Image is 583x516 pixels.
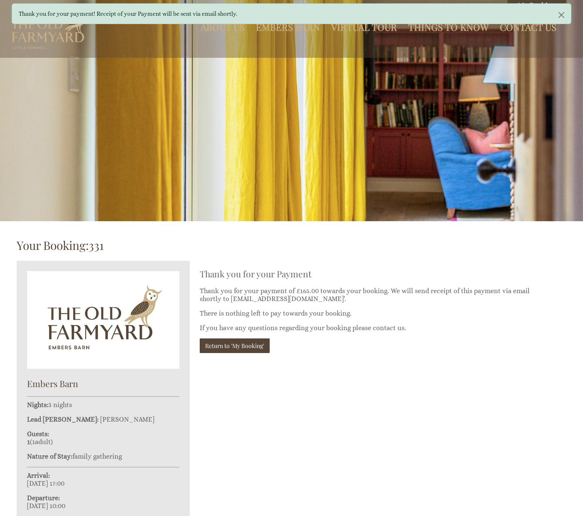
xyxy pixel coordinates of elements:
[17,237,89,253] a: Your Booking:
[27,452,179,460] p: family gathering
[27,378,179,389] h2: Embers Barn
[27,438,53,446] span: ( )
[32,438,35,446] span: 1
[27,363,179,389] a: Embers Barn
[200,287,550,303] p: Thank you for your payment of £165.00 towards your booking. We will send receipt of this payment ...
[27,401,48,409] strong: Nights:
[27,472,50,479] strong: Arrival:
[27,438,30,446] strong: 1
[200,338,270,353] a: Return to 'My Booking'
[200,309,550,317] p: There is nothing left to pay towards your booking.
[12,7,89,49] img: The Old Farmyard
[27,401,179,409] p: 3 nights
[27,430,49,438] strong: Guests:
[200,324,550,332] p: If you have any questions regarding your booking please contact us.
[27,494,60,502] strong: Departure:
[27,415,99,423] strong: Lead [PERSON_NAME]:
[27,271,179,369] img: An image of 'Embers Barn'
[17,237,556,253] h1: 331
[27,452,72,460] strong: Nature of Stay:
[200,268,550,279] h2: Thank you for your Payment
[32,438,51,446] span: adult
[100,415,154,423] span: [PERSON_NAME]
[27,494,179,510] p: [DATE] 10:00
[27,472,179,487] p: [DATE] 17:00
[12,3,571,24] div: Thank you for your payment! Receipt of your Payment will be sent via email shortly.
